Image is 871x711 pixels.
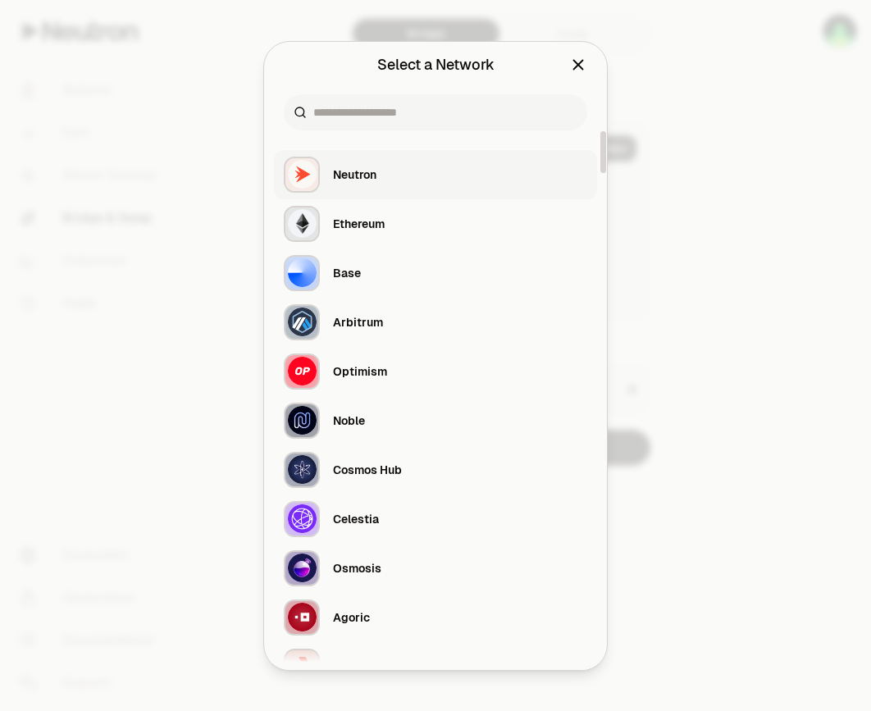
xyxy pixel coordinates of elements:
[288,209,317,238] img: Ethereum Logo
[274,199,597,248] button: Ethereum LogoEthereum LogoEthereum
[288,603,317,631] img: Agoric Logo
[333,462,402,478] div: Cosmos Hub
[274,347,597,396] button: Optimism LogoOptimism LogoOptimism
[333,560,381,577] div: Osmosis
[274,544,597,593] button: Osmosis LogoOsmosis LogoOsmosis
[333,216,385,232] div: Ethereum
[333,511,379,527] div: Celestia
[333,659,367,675] div: Akash
[333,363,387,380] div: Optimism
[569,53,587,76] button: Close
[333,314,383,330] div: Arbitrum
[274,593,597,642] button: Agoric LogoAgoric LogoAgoric
[274,150,597,199] button: Neutron LogoNeutron LogoNeutron
[274,445,597,495] button: Cosmos Hub LogoCosmos Hub LogoCosmos Hub
[274,248,597,298] button: Base LogoBase LogoBase
[333,609,370,626] div: Agoric
[288,504,317,533] img: Celestia Logo
[333,166,376,183] div: Neutron
[288,455,317,484] img: Cosmos Hub Logo
[274,298,597,347] button: Arbitrum LogoArbitrum LogoArbitrum
[288,308,317,336] img: Arbitrum Logo
[288,258,317,287] img: Base Logo
[333,265,361,281] div: Base
[333,412,365,429] div: Noble
[288,554,317,582] img: Osmosis Logo
[274,495,597,544] button: Celestia LogoCelestia LogoCelestia
[288,160,317,189] img: Neutron Logo
[288,406,317,435] img: Noble Logo
[377,53,495,76] div: Select a Network
[274,396,597,445] button: Noble LogoNoble LogoNoble
[288,652,317,681] img: Akash Logo
[288,357,317,385] img: Optimism Logo
[274,642,597,691] button: Akash LogoAkash LogoAkash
